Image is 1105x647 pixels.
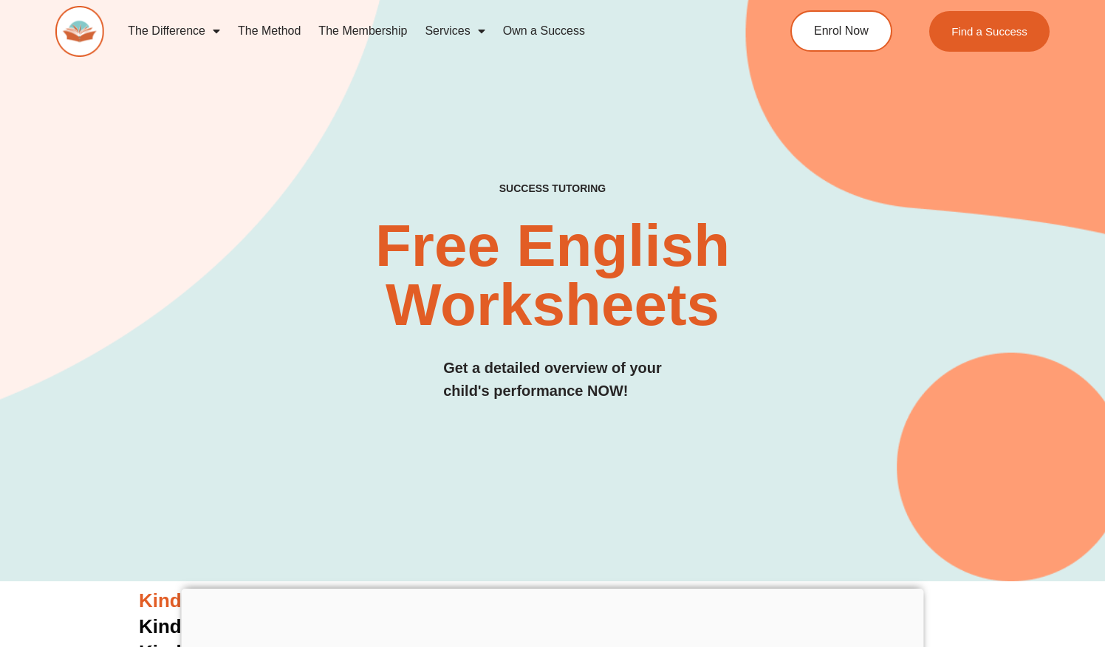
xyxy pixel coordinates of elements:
[229,14,309,48] a: The Method
[494,14,594,48] a: Own a Success
[406,182,700,195] h4: SUCCESS TUTORING​
[139,615,739,637] a: Kinder Worksheet 1:Identifying Uppercase and Lowercase Letters
[309,14,416,48] a: The Membership
[119,14,229,48] a: The Difference
[139,615,325,637] span: Kinder Worksheet 1:
[119,14,733,48] nav: Menu
[790,10,892,52] a: Enrol Now
[416,14,493,48] a: Services
[139,589,966,614] h3: Kinder English Worksheets
[443,357,662,403] h3: Get a detailed overview of your child's performance NOW!
[952,26,1028,37] span: Find a Success
[814,25,869,37] span: Enrol Now
[225,216,881,335] h2: Free English Worksheets​
[930,11,1050,52] a: Find a Success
